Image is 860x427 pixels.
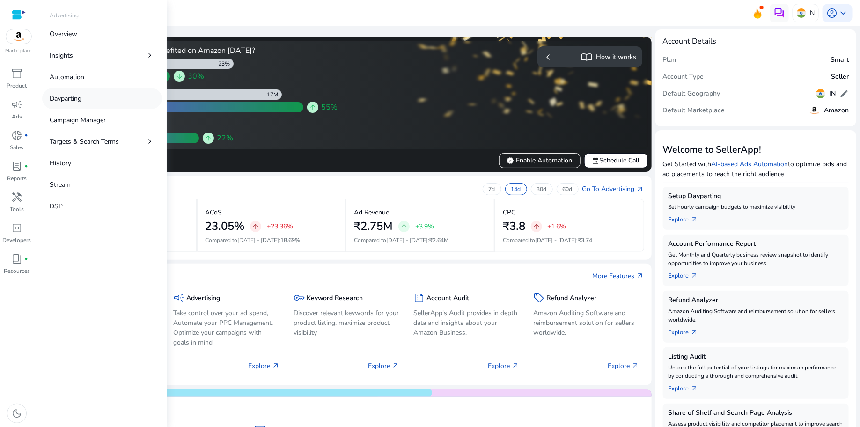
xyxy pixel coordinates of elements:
img: amazon.svg [809,105,820,116]
p: Explore [368,361,399,371]
span: arrow_outward [392,362,399,369]
h5: Keyword Research [307,294,363,302]
h5: Refund Analyzer [546,294,596,302]
p: Stream [50,180,71,190]
span: arrow_upward [400,223,408,230]
span: verified [507,157,515,164]
h3: Welcome to SellerApp! [663,144,849,155]
p: Get Monthly and Quarterly business review snapshot to identify opportunities to improve your busi... [669,250,843,267]
p: Compared to : [354,236,486,244]
h5: Setup Dayparting [669,192,843,200]
span: Enable Automation [507,155,573,165]
p: 7d [489,185,495,193]
p: Amazon Auditing Software and reimbursement solution for sellers worldwide. [669,307,843,324]
span: event [592,157,600,164]
div: 23% [218,60,234,67]
h4: How Smart Automation users benefited on Amazon [DATE]? [51,46,343,55]
h5: How it works [596,53,637,61]
a: Explorearrow_outward [669,211,706,224]
h4: Account Details [663,37,717,46]
span: summarize [413,292,425,303]
p: Compared to : [503,236,636,244]
p: Explore [488,361,519,371]
span: ₹3.74 [578,236,593,244]
p: Discover relevant keywords for your product listing, maximize product visibility [294,308,399,338]
span: 18.69% [280,236,300,244]
p: IN [808,5,815,21]
span: arrow_outward [637,272,644,280]
span: fiber_manual_record [24,133,28,137]
span: 22% [217,133,233,144]
p: Product [7,81,27,90]
p: Tools [10,205,24,213]
span: donut_small [11,130,22,141]
a: AI-based Ads Automation [712,160,788,169]
span: fiber_manual_record [24,257,28,261]
h5: Default Marketplace [663,107,725,115]
span: dark_mode [11,408,22,419]
span: [DATE] - [DATE] [386,236,428,244]
h2: ₹3.8 [503,220,525,233]
p: Campaign Manager [50,115,106,125]
p: Targets & Search Terms [50,137,119,147]
h5: IN [829,90,836,98]
p: +3.9% [415,223,434,230]
h5: Account Audit [426,294,469,302]
span: arrow_outward [272,362,279,369]
p: History [50,158,71,168]
span: handyman [11,191,22,203]
img: in.svg [797,8,806,18]
a: More Featuresarrow_outward [593,271,644,281]
p: Insights [50,51,73,60]
h2: 23.05% [205,220,244,233]
p: Overview [50,29,77,39]
span: ₹2.64M [429,236,448,244]
span: arrow_outward [691,216,698,223]
p: DSP [50,201,63,211]
span: keyboard_arrow_down [838,7,849,19]
p: Advertising [50,11,79,20]
p: Ad Revenue [354,207,389,217]
span: import_contacts [581,52,593,63]
h5: Account Type [663,73,704,81]
p: ACoS [205,207,222,217]
span: arrow_downward [176,73,183,80]
span: arrow_upward [252,223,259,230]
span: Schedule Call [592,155,640,165]
p: Ads [12,112,22,121]
span: arrow_outward [632,362,639,369]
span: [DATE] - [DATE] [237,236,279,244]
p: Amazon Auditing Software and reimbursement solution for sellers worldwide. [533,308,639,338]
span: arrow_upward [309,103,316,111]
span: chevron_left [543,52,554,63]
p: SellerApp's Audit provides in depth data and insights about your Amazon Business. [413,308,519,338]
span: [DATE] - [DATE] [535,236,577,244]
p: +23.36% [267,223,293,230]
p: Get Started with to optimize bids and ad placements to reach the right audience [663,159,849,179]
span: chevron_right [145,137,154,146]
p: Explore [248,361,279,371]
p: Dayparting [50,94,81,103]
span: arrow_upward [533,223,540,230]
span: code_blocks [11,222,22,234]
button: verifiedEnable Automation [499,153,581,168]
h5: Plan [663,56,676,64]
p: Marketplace [6,47,32,54]
span: arrow_outward [691,329,698,336]
span: arrow_outward [691,272,698,280]
button: eventSchedule Call [584,153,648,168]
h5: Listing Audit [669,353,843,361]
p: 30d [537,185,547,193]
img: in.svg [816,89,825,98]
span: arrow_outward [512,362,519,369]
span: key [294,292,305,303]
span: lab_profile [11,161,22,172]
span: campaign [173,292,184,303]
span: sell [533,292,544,303]
h5: Smart [831,56,849,64]
h5: Seller [831,73,849,81]
p: +1.6% [548,223,566,230]
p: Compared to : [205,236,338,244]
h5: Advertising [186,294,220,302]
p: Reports [7,174,27,183]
